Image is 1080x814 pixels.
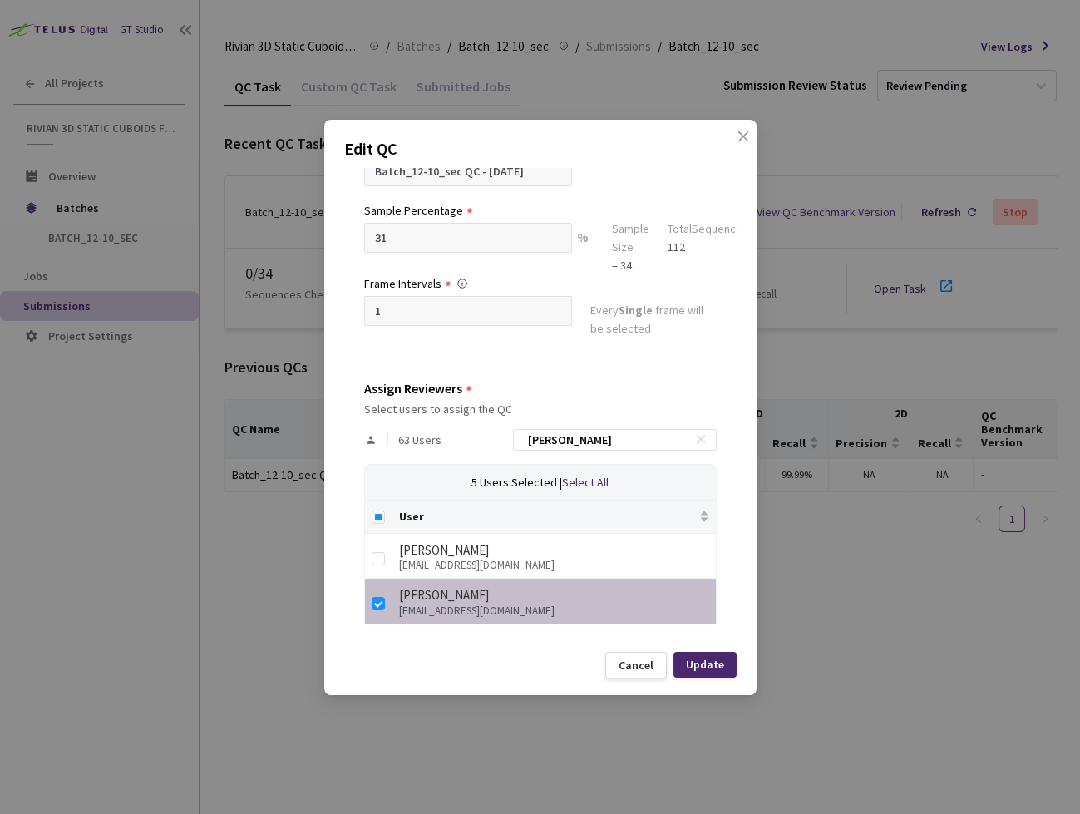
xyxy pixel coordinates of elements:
div: [EMAIL_ADDRESS][DOMAIN_NAME] [399,605,709,617]
div: Select users to assign the QC [364,402,717,416]
div: [PERSON_NAME] [399,540,709,560]
div: Cancel [619,659,653,672]
p: Edit QC [344,136,737,161]
div: Every frame will be selected [590,301,717,341]
div: Assign Reviewers [364,381,462,396]
span: Select All [562,475,609,490]
span: User [399,510,696,523]
input: Enter frame interval [364,296,572,326]
div: Update [686,658,724,671]
div: [EMAIL_ADDRESS][DOMAIN_NAME] [399,560,709,571]
div: Sample Percentage [364,201,463,220]
div: Sample Size [612,220,649,256]
div: = 34 [612,256,649,274]
div: [PERSON_NAME] [399,585,709,605]
span: close [737,130,750,176]
input: e.g. 10 [364,223,572,253]
th: User [392,501,717,534]
div: % [572,223,594,274]
div: Frame Intervals [364,274,441,293]
div: 112 [668,238,748,256]
span: 63 Users [398,433,441,446]
input: Search [518,430,695,450]
strong: Single [619,303,653,318]
div: Total Sequences [668,220,748,238]
button: Close [720,130,747,156]
span: 5 Users Selected | [471,475,562,490]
